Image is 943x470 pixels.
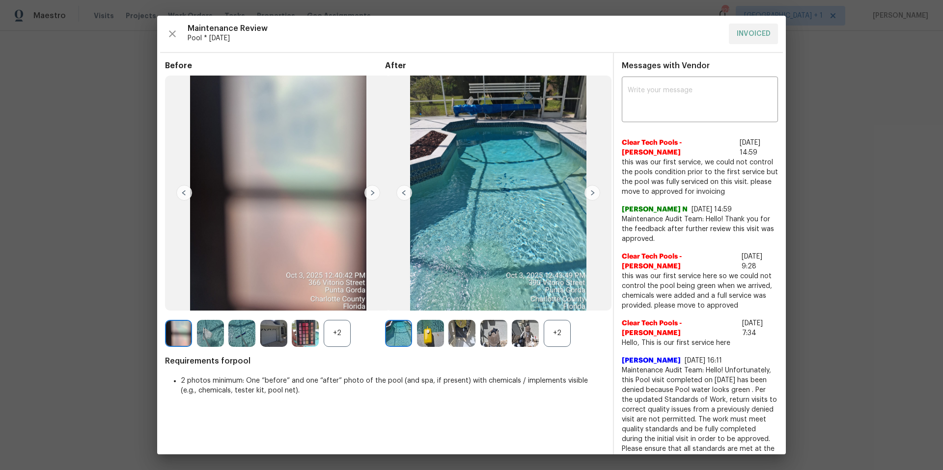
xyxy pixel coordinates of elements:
[544,320,571,347] div: +2
[740,139,760,156] span: [DATE] 14:59
[622,356,681,366] span: [PERSON_NAME]
[622,214,778,244] span: Maintenance Audit Team: Hello! Thank you for the feedback after further review this visit was app...
[622,252,738,271] span: Clear Tech Pools -[PERSON_NAME]
[622,271,778,311] span: this was our first service here so we could not control the pool being green when we arrived, che...
[584,185,600,201] img: right-chevron-button-url
[396,185,412,201] img: left-chevron-button-url
[692,206,732,213] span: [DATE] 14:59
[742,253,762,270] span: [DATE] 9:28
[176,185,192,201] img: left-chevron-button-url
[622,318,738,338] span: Clear Tech Pools -[PERSON_NAME]
[622,138,736,157] span: Clear Tech Pools -[PERSON_NAME]
[324,320,351,347] div: +2
[622,157,778,197] span: this was our first service, we could not control the pools condition prior to the first service b...
[188,33,721,43] span: Pool * [DATE]
[622,205,688,214] span: [PERSON_NAME] N
[188,24,721,33] span: Maintenance Review
[622,62,710,70] span: Messages with Vendor
[364,185,380,201] img: right-chevron-button-url
[165,356,605,366] span: Requirements for pool
[181,376,605,395] li: 2 photos minimum: One “before” and one “after” photo of the pool (and spa, if present) with chemi...
[622,338,778,348] span: Hello, This is our first service here
[685,357,722,364] span: [DATE] 16:11
[385,61,605,71] span: After
[742,320,763,337] span: [DATE] 7:34
[165,61,385,71] span: Before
